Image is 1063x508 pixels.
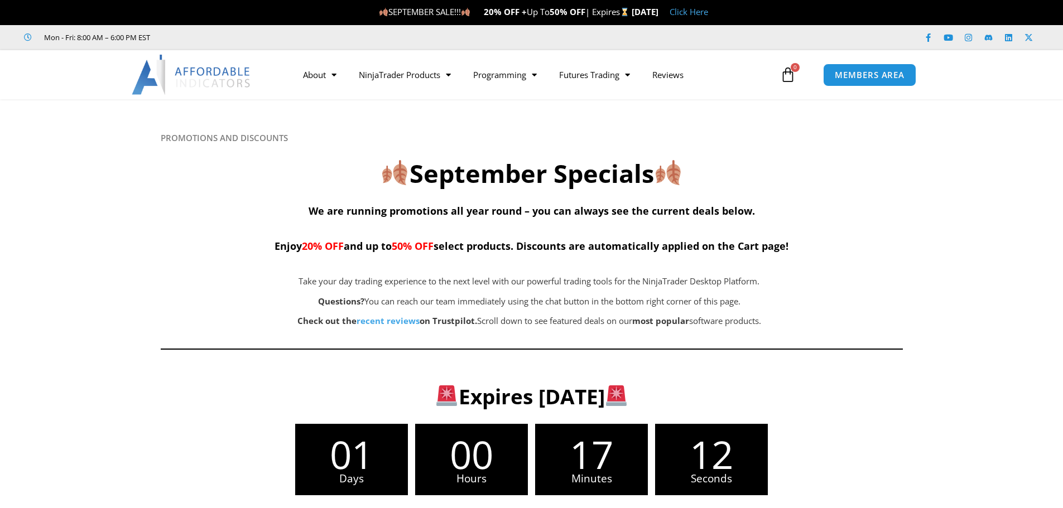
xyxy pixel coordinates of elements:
[436,385,457,406] img: 🚨
[161,157,903,190] h2: September Specials
[217,313,843,329] p: Scroll down to see featured deals on our software products.
[632,6,658,17] strong: [DATE]
[548,62,641,88] a: Futures Trading
[535,473,648,484] span: Minutes
[41,31,150,44] span: Mon - Fri: 8:00 AM – 6:00 PM EST
[292,62,777,88] nav: Menu
[379,6,632,17] span: SEPTEMBER SALE!!! Up To | Expires
[670,6,708,17] a: Click Here
[379,8,388,16] img: 🍂
[299,275,759,287] span: Take your day trading experience to the next level with our powerful trading tools for the NinjaT...
[632,315,689,326] b: most popular
[461,8,470,16] img: 🍂
[606,385,627,406] img: 🚨
[621,8,629,16] img: ⌛
[791,63,800,72] span: 0
[357,315,420,326] a: recent reviews
[484,6,527,17] strong: 20% OFF +
[132,55,252,95] img: LogoAI | Affordable Indicators – NinjaTrader
[318,296,364,307] strong: Questions?
[292,62,348,88] a: About
[641,62,695,88] a: Reviews
[763,59,812,91] a: 0
[295,435,408,473] span: 01
[550,6,585,17] strong: 50% OFF
[166,32,333,43] iframe: Customer reviews powered by Trustpilot
[297,315,477,326] strong: Check out the on Trustpilot.
[309,204,755,217] span: We are running promotions all year round – you can always see the current deals below.
[655,473,768,484] span: Seconds
[161,133,903,143] h6: PROMOTIONS AND DISCOUNTS
[415,473,528,484] span: Hours
[656,160,681,185] img: 🍂
[655,435,768,473] span: 12
[348,62,462,88] a: NinjaTrader Products
[823,64,916,86] a: MEMBERS AREA
[382,160,407,185] img: 🍂
[462,62,548,88] a: Programming
[179,383,884,410] h3: Expires [DATE]
[392,239,434,253] span: 50% OFF
[535,435,648,473] span: 17
[295,473,408,484] span: Days
[302,239,344,253] span: 20% OFF
[835,71,905,79] span: MEMBERS AREA
[415,435,528,473] span: 00
[275,239,788,253] span: Enjoy and up to select products. Discounts are automatically applied on the Cart page!
[217,294,843,309] p: You can reach our team immediately using the chat button in the bottom right corner of this page.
